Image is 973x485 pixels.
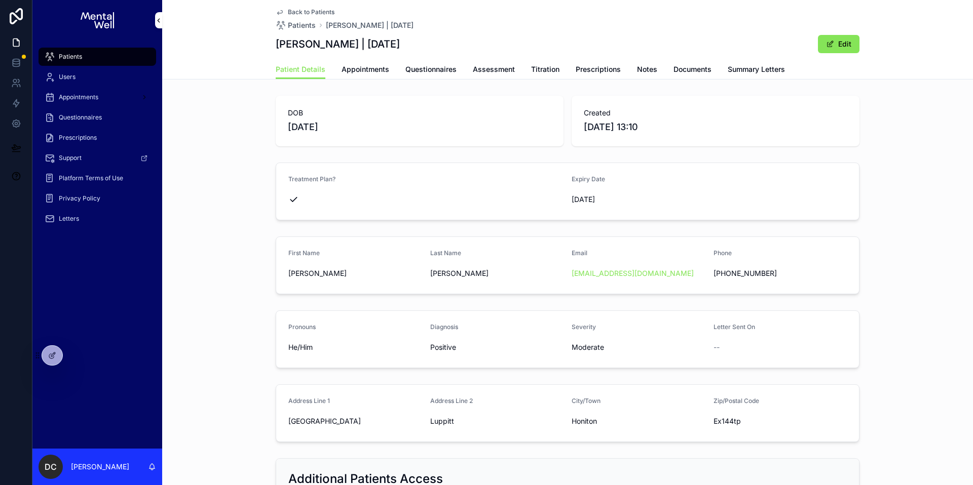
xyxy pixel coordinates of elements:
[405,64,457,74] span: Questionnaires
[288,323,316,331] span: Pronouns
[71,462,129,472] p: [PERSON_NAME]
[430,397,473,405] span: Address Line 2
[342,64,389,74] span: Appointments
[59,53,82,61] span: Patients
[572,175,605,183] span: Expiry Date
[39,189,156,208] a: Privacy Policy
[39,48,156,66] a: Patients
[81,12,114,28] img: App logo
[59,113,102,122] span: Questionnaires
[276,8,334,16] a: Back to Patients
[276,64,325,74] span: Patient Details
[531,60,559,80] a: Titration
[39,149,156,167] a: Support
[326,20,414,30] a: [PERSON_NAME] | [DATE]
[288,20,316,30] span: Patients
[572,194,705,205] span: [DATE]
[288,249,320,257] span: First Name
[430,416,564,426] span: Luppitt
[584,120,847,134] span: [DATE] 13:10
[276,37,400,51] h1: [PERSON_NAME] | [DATE]
[288,8,334,16] span: Back to Patients
[59,215,79,223] span: Letters
[430,342,564,352] span: Positive
[473,60,515,80] a: Assessment
[39,68,156,86] a: Users
[39,108,156,127] a: Questionnaires
[572,416,705,426] span: Honiton
[342,60,389,80] a: Appointments
[39,88,156,106] a: Appointments
[714,323,755,331] span: Letter Sent On
[728,64,785,74] span: Summary Letters
[405,60,457,80] a: Questionnaires
[673,60,712,80] a: Documents
[728,60,785,80] a: Summary Letters
[39,169,156,187] a: Platform Terms of Use
[572,268,694,278] a: [EMAIL_ADDRESS][DOMAIN_NAME]
[584,108,847,118] span: Created
[288,342,422,352] span: He/Him
[572,342,705,352] span: Moderate
[288,108,551,118] span: DOB
[276,20,316,30] a: Patients
[430,249,461,257] span: Last Name
[576,64,621,74] span: Prescriptions
[288,120,551,134] span: [DATE]
[59,73,76,81] span: Users
[473,64,515,74] span: Assessment
[288,397,330,405] span: Address Line 1
[59,194,100,203] span: Privacy Policy
[637,64,657,74] span: Notes
[714,397,759,405] span: Zip/Postal Code
[59,154,82,162] span: Support
[288,268,422,278] span: [PERSON_NAME]
[59,174,123,182] span: Platform Terms of Use
[430,323,458,331] span: Diagnosis
[637,60,657,80] a: Notes
[714,249,732,257] span: Phone
[39,129,156,147] a: Prescriptions
[59,134,97,142] span: Prescriptions
[673,64,712,74] span: Documents
[276,60,325,79] a: Patient Details
[818,35,859,53] button: Edit
[45,461,57,473] span: DC
[288,175,335,183] span: Treatment Plan?
[572,249,587,257] span: Email
[572,397,601,405] span: City/Town
[32,41,162,241] div: scrollable content
[572,323,596,331] span: Severity
[39,210,156,228] a: Letters
[59,93,98,101] span: Appointments
[531,64,559,74] span: Titration
[714,342,720,352] span: --
[288,416,422,426] span: [GEOGRAPHIC_DATA]
[714,268,847,278] span: [PHONE_NUMBER]
[714,416,847,426] span: Ex144tp
[430,268,564,278] span: [PERSON_NAME]
[576,60,621,80] a: Prescriptions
